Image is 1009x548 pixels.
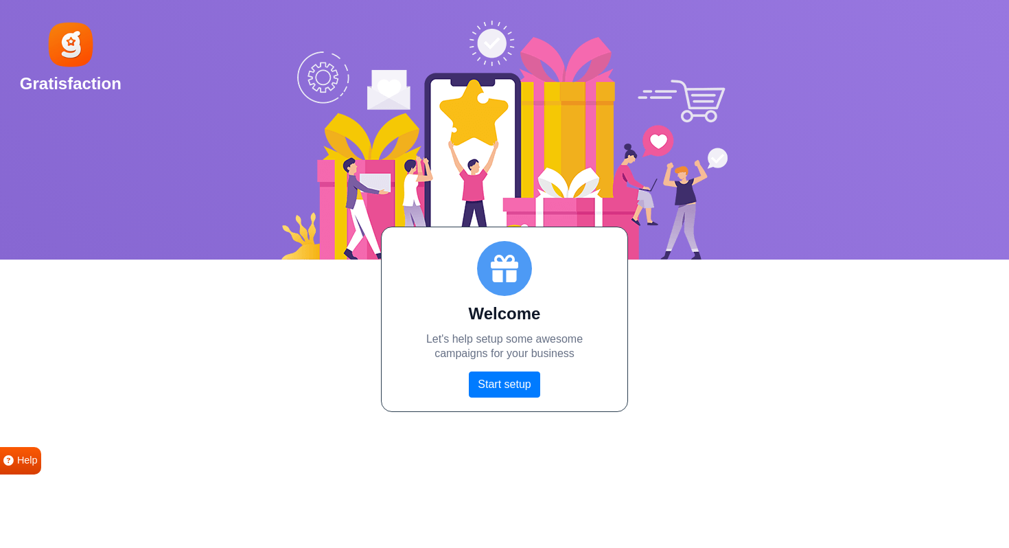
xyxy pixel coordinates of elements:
img: Social Boost [281,21,728,260]
span: Help [17,453,38,468]
h2: Gratisfaction [20,74,121,94]
p: Let's help setup some awesome campaigns for your business [395,332,614,361]
a: Start setup [469,372,540,398]
h2: Welcome [395,304,614,324]
img: Gratisfaction [46,20,95,69]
